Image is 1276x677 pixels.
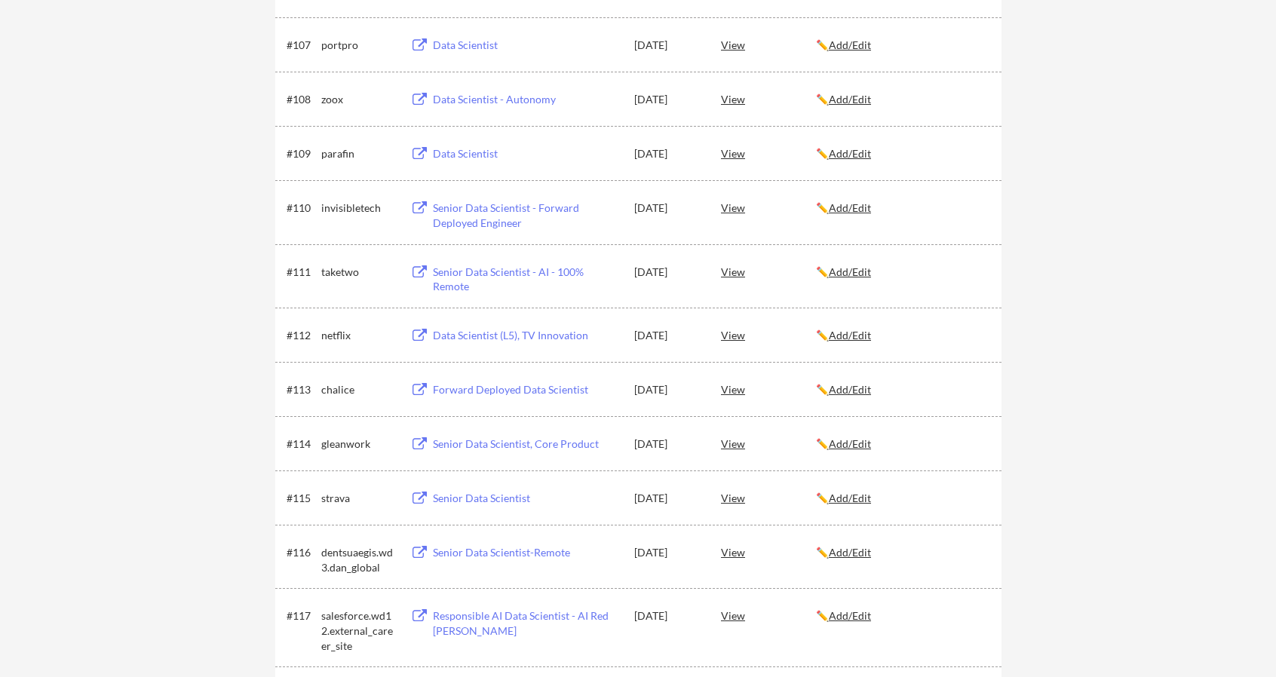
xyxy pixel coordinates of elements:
[721,194,816,221] div: View
[321,265,397,280] div: taketwo
[816,491,988,506] div: ✏️
[634,491,701,506] div: [DATE]
[287,265,316,280] div: #111
[721,85,816,112] div: View
[321,146,397,161] div: parafin
[287,491,316,506] div: #115
[287,201,316,216] div: #110
[321,328,397,343] div: netflix
[433,328,620,343] div: Data Scientist (L5), TV Innovation
[433,437,620,452] div: Senior Data Scientist, Core Product
[433,382,620,397] div: Forward Deployed Data Scientist
[634,608,701,623] div: [DATE]
[829,609,871,622] u: Add/Edit
[321,382,397,397] div: chalice
[287,545,316,560] div: #116
[321,491,397,506] div: strava
[721,602,816,629] div: View
[321,437,397,452] div: gleanwork
[433,491,620,506] div: Senior Data Scientist
[829,329,871,342] u: Add/Edit
[287,437,316,452] div: #114
[721,484,816,511] div: View
[634,437,701,452] div: [DATE]
[721,321,816,348] div: View
[634,328,701,343] div: [DATE]
[321,92,397,107] div: zoox
[287,328,316,343] div: #112
[829,265,871,278] u: Add/Edit
[829,437,871,450] u: Add/Edit
[287,38,316,53] div: #107
[829,147,871,160] u: Add/Edit
[721,139,816,167] div: View
[321,545,397,574] div: dentsuaegis.wd3.dan_global
[634,92,701,107] div: [DATE]
[816,608,988,623] div: ✏️
[433,146,620,161] div: Data Scientist
[321,608,397,653] div: salesforce.wd12.external_career_site
[634,265,701,280] div: [DATE]
[816,38,988,53] div: ✏️
[287,146,316,161] div: #109
[816,328,988,343] div: ✏️
[816,92,988,107] div: ✏️
[816,382,988,397] div: ✏️
[829,93,871,106] u: Add/Edit
[287,382,316,397] div: #113
[634,146,701,161] div: [DATE]
[829,38,871,51] u: Add/Edit
[721,31,816,58] div: View
[634,382,701,397] div: [DATE]
[816,545,988,560] div: ✏️
[634,201,701,216] div: [DATE]
[433,265,620,294] div: Senior Data Scientist - AI - 100% Remote
[829,492,871,504] u: Add/Edit
[816,146,988,161] div: ✏️
[634,545,701,560] div: [DATE]
[433,38,620,53] div: Data Scientist
[829,201,871,214] u: Add/Edit
[721,430,816,457] div: View
[816,265,988,280] div: ✏️
[816,437,988,452] div: ✏️
[721,375,816,403] div: View
[433,608,620,638] div: Responsible AI Data Scientist - AI Red [PERSON_NAME]
[321,201,397,216] div: invisibletech
[433,92,620,107] div: Data Scientist - Autonomy
[721,538,816,565] div: View
[634,38,701,53] div: [DATE]
[287,608,316,623] div: #117
[287,92,316,107] div: #108
[829,546,871,559] u: Add/Edit
[829,383,871,396] u: Add/Edit
[321,38,397,53] div: portpro
[816,201,988,216] div: ✏️
[433,545,620,560] div: Senior Data Scientist-Remote
[721,258,816,285] div: View
[433,201,620,230] div: Senior Data Scientist - Forward Deployed Engineer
